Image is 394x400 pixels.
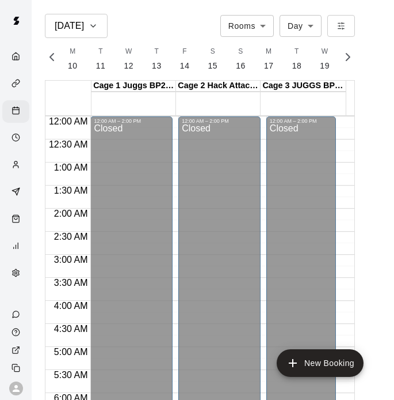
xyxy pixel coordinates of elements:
span: M [70,46,75,58]
a: Visit help center [2,323,32,341]
p: 19 [320,60,330,72]
p: 15 [208,60,218,72]
button: F14 [171,43,199,76]
span: T [155,46,159,58]
span: 5:00 AM [51,347,91,357]
span: W [125,46,132,58]
span: 1:30 AM [51,186,91,195]
h6: [DATE] [55,18,84,34]
button: W19 [311,43,339,76]
div: Cage 1 Juggs BP2 Baseball Juggs BP1 Softball [91,81,176,92]
span: F [182,46,187,58]
p: 12 [124,60,133,72]
div: 12:00 AM – 2:00 PM [94,118,169,124]
p: 14 [180,60,190,72]
p: 11 [96,60,106,72]
button: T13 [143,43,171,76]
button: add [277,349,364,377]
img: Swift logo [5,9,28,32]
span: T [98,46,103,58]
a: View public page [2,341,32,359]
span: 12:30 AM [46,139,91,149]
div: Day [280,15,322,36]
div: Cage 3 JUGGS BP1 Baseball [261,81,345,92]
span: 4:30 AM [51,324,91,334]
p: 13 [152,60,162,72]
span: 2:30 AM [51,232,91,241]
p: 10 [68,60,78,72]
span: 1:00 AM [51,163,91,172]
span: T [294,46,299,58]
span: 4:00 AM [51,301,91,311]
div: Cage 2 Hack Attack Jr. [176,81,261,92]
span: 3:00 AM [51,255,91,265]
button: M17 [255,43,283,76]
span: 5:30 AM [51,370,91,380]
div: Copy public page link [2,359,32,377]
span: M [266,46,271,58]
span: S [211,46,215,58]
span: 2:00 AM [51,209,91,218]
p: 16 [236,60,246,72]
p: 17 [264,60,274,72]
button: M10 [59,43,87,76]
div: 12:00 AM – 2:00 PM [270,118,332,124]
span: W [322,46,328,58]
button: T11 [87,43,115,76]
p: 18 [292,60,302,72]
span: 3:30 AM [51,278,91,288]
button: [DATE] [45,14,108,38]
span: 12:00 AM [46,116,91,126]
div: Rooms [220,15,274,36]
button: W12 [114,43,143,76]
a: Contact Us [2,305,32,323]
div: 12:00 AM – 2:00 PM [182,118,257,124]
button: T18 [283,43,311,76]
span: S [238,46,243,58]
button: S15 [199,43,227,76]
button: S16 [227,43,255,76]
